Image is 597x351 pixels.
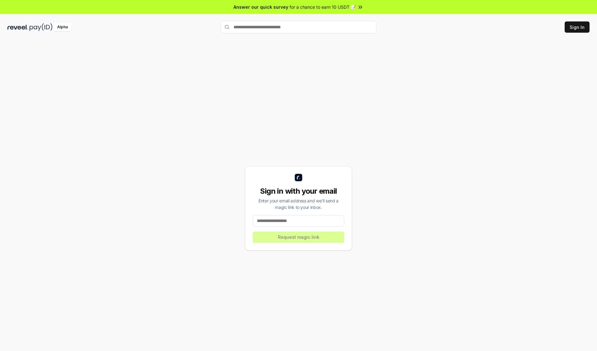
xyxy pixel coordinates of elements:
span: for a chance to earn 10 USDT 📝 [289,4,356,10]
button: Sign In [565,21,590,33]
div: Sign in with your email [253,186,344,196]
img: logo_small [295,174,302,181]
div: Alpha [54,23,71,31]
img: pay_id [30,23,53,31]
img: reveel_dark [7,23,28,31]
div: Enter your email address and we’ll send a magic link to your inbox. [253,197,344,210]
span: Answer our quick survey [234,4,288,10]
